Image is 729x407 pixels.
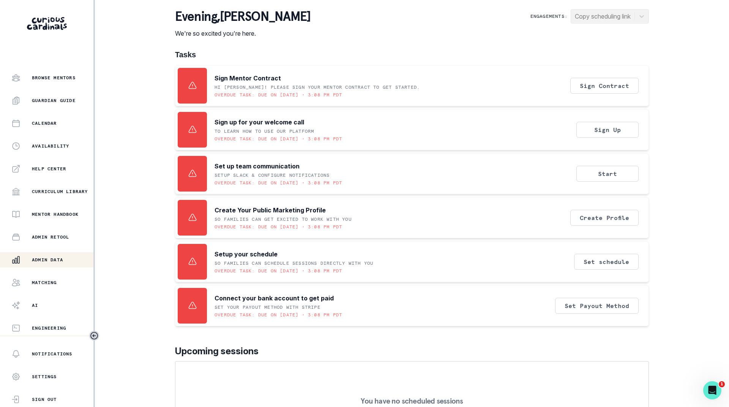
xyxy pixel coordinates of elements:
[215,180,342,186] p: Overdue task: Due on [DATE] • 3:08 PM PDT
[215,74,281,83] p: Sign Mentor Contract
[215,206,326,215] p: Create Your Public Marketing Profile
[175,50,649,59] h1: Tasks
[32,280,57,286] p: Matching
[32,75,76,81] p: Browse Mentors
[215,216,352,222] p: SO FAMILIES CAN GET EXCITED TO WORK WITH YOU
[215,268,342,274] p: Overdue task: Due on [DATE] • 3:08 PM PDT
[32,143,69,149] p: Availability
[215,84,420,90] p: Hi [PERSON_NAME]! Please sign your mentor contract to get started.
[574,254,639,270] button: Set schedule
[215,172,330,178] p: Setup Slack & Configure Notifications
[530,13,568,19] p: Engagements:
[576,122,639,138] button: Sign Up
[175,29,310,38] p: We're so excited you're here.
[215,118,304,127] p: Sign up for your welcome call
[215,162,300,171] p: Set up team communication
[703,381,721,399] iframe: Intercom live chat
[215,250,278,259] p: Setup your schedule
[576,166,639,182] button: Start
[32,302,38,308] p: AI
[215,128,314,134] p: To learn how to use our platform
[719,381,725,387] span: 1
[32,166,66,172] p: Help Center
[32,97,76,104] p: Guardian Guide
[32,189,88,195] p: Curriculum Library
[32,120,57,126] p: Calendar
[215,260,373,266] p: SO FAMILIES CAN SCHEDULE SESSIONS DIRECTLY WITH YOU
[215,92,342,98] p: Overdue task: Due on [DATE] • 3:08 PM PDT
[32,234,69,240] p: Admin Retool
[570,78,639,94] button: Sign Contract
[27,17,67,30] img: Curious Cardinals Logo
[570,210,639,226] button: Create Profile
[215,294,334,303] p: Connect your bank account to get paid
[32,325,66,331] p: Engineering
[215,304,320,310] p: Set your payout method with Stripe
[555,298,639,314] button: Set Payout Method
[32,374,57,380] p: Settings
[32,396,57,402] p: Sign Out
[215,312,342,318] p: Overdue task: Due on [DATE] • 3:08 PM PDT
[175,9,310,24] p: evening , [PERSON_NAME]
[32,257,63,263] p: Admin Data
[175,344,649,358] p: Upcoming sessions
[215,136,342,142] p: Overdue task: Due on [DATE] • 3:08 PM PDT
[32,211,79,217] p: Mentor Handbook
[215,224,342,230] p: Overdue task: Due on [DATE] • 3:08 PM PDT
[361,397,463,405] p: You have no scheduled sessions
[89,331,99,341] button: Toggle sidebar
[32,351,73,357] p: Notifications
